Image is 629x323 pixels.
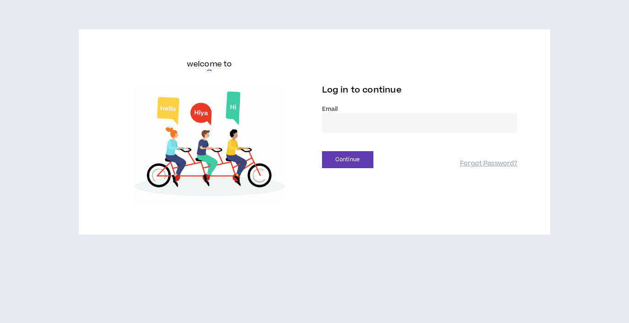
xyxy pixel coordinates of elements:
[187,59,232,70] h6: welcome to
[460,159,517,168] a: Forgot Password?
[112,85,307,205] img: Welcome to Wripple
[322,105,518,113] label: Email
[322,84,402,96] span: Log in to continue
[322,151,373,168] button: Continue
